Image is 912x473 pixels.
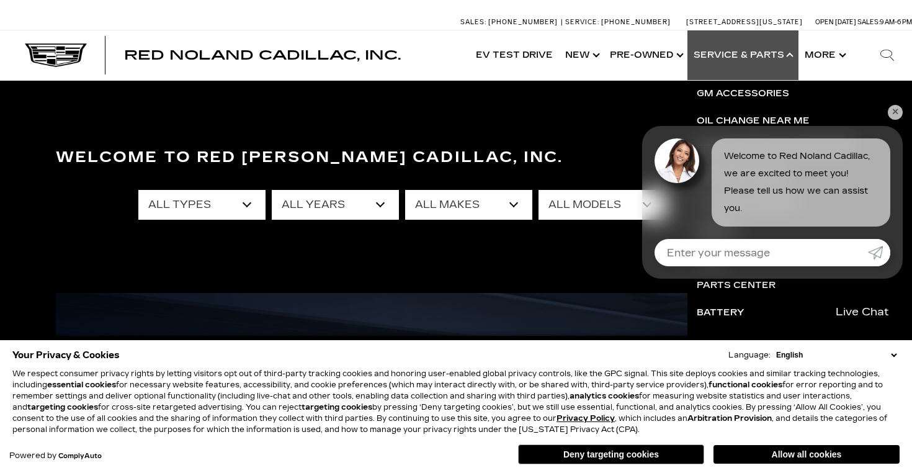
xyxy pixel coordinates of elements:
[47,381,116,389] strong: essential cookies
[687,107,862,135] a: Oil Change near Me
[272,190,399,220] select: Filter by year
[709,381,782,389] strong: functional cookies
[460,19,561,25] a: Sales: [PHONE_NUMBER]
[687,272,862,299] a: Parts Center
[56,145,856,170] h3: Welcome to Red [PERSON_NAME] Cadillac, Inc.
[138,190,266,220] select: Filter by type
[728,351,771,359] div: Language:
[488,18,558,26] span: [PHONE_NUMBER]
[58,453,102,460] a: ComplyAuto
[687,30,798,80] a: Service & Parts
[687,80,862,107] a: GM Accessories
[773,349,900,361] select: Language Select
[822,297,903,327] a: Live Chat
[687,299,862,327] a: Battery
[712,138,890,227] div: Welcome to Red Noland Cadillac, we are excited to meet you! Please tell us how we can assist you.
[124,48,401,63] span: Red Noland Cadillac, Inc.
[601,18,671,26] span: [PHONE_NUMBER]
[713,445,900,464] button: Allow all cookies
[570,392,639,400] strong: analytics cookies
[539,190,666,220] select: Filter by model
[460,18,486,26] span: Sales:
[124,49,401,61] a: Red Noland Cadillac, Inc.
[655,239,868,266] input: Enter your message
[687,327,862,354] a: Oil
[561,19,674,25] a: Service: [PHONE_NUMBER]
[27,403,98,412] strong: targeting cookies
[405,190,532,220] select: Filter by make
[815,18,856,26] span: Open [DATE]
[687,414,772,423] strong: Arbitration Provision
[518,444,704,464] button: Deny targeting cookies
[798,30,850,80] button: More
[604,30,687,80] a: Pre-Owned
[655,138,699,183] img: Agent profile photo
[686,18,803,26] a: [STREET_ADDRESS][US_STATE]
[9,452,102,460] div: Powered by
[565,18,599,26] span: Service:
[470,30,559,80] a: EV Test Drive
[857,18,880,26] span: Sales:
[559,30,604,80] a: New
[880,18,912,26] span: 9 AM-6 PM
[302,403,372,412] strong: targeting cookies
[12,346,120,364] span: Your Privacy & Cookies
[25,43,87,67] img: Cadillac Dark Logo with Cadillac White Text
[557,414,615,423] a: Privacy Policy
[12,368,900,435] p: We respect consumer privacy rights by letting visitors opt out of third-party tracking cookies an...
[868,239,890,266] a: Submit
[829,305,895,319] span: Live Chat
